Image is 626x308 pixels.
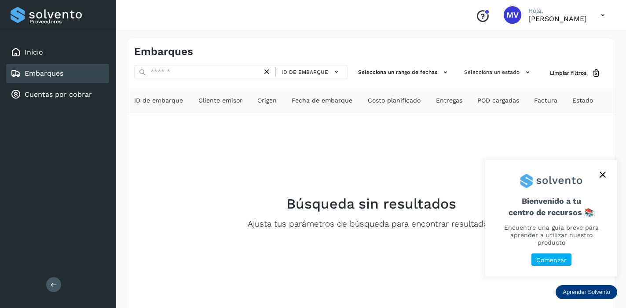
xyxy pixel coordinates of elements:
button: Selecciona un rango de fechas [355,65,454,80]
div: Aprender Solvento [485,160,617,276]
span: Costo planificado [368,96,421,105]
button: close, [596,168,609,181]
div: Inicio [6,43,109,62]
p: Comenzar [536,257,567,264]
span: Factura [534,96,557,105]
span: ID de embarque [282,68,328,76]
span: Cliente emisor [198,96,242,105]
button: ID de embarque [279,66,344,78]
p: Ajusta tus parámetros de búsqueda para encontrar resultados. [248,219,494,229]
span: Origen [257,96,277,105]
p: Encuentre una guía breve para aprender a utilizar nuestro producto [496,224,607,246]
span: Entregas [436,96,462,105]
p: Hola, [528,7,587,15]
span: Bienvenido a tu [496,196,607,217]
a: Inicio [25,48,43,56]
span: ID de embarque [134,96,183,105]
p: Marcos Vargas Mancilla [528,15,587,23]
button: Limpiar filtros [543,65,608,81]
p: Aprender Solvento [563,289,610,296]
h2: Búsqueda sin resultados [286,195,456,212]
button: Comenzar [531,253,571,266]
button: Selecciona un estado [461,65,536,80]
span: Estado [572,96,593,105]
div: Embarques [6,64,109,83]
a: Embarques [25,69,63,77]
p: centro de recursos 📚 [496,208,607,217]
span: Fecha de embarque [292,96,352,105]
a: Cuentas por cobrar [25,90,92,99]
p: Proveedores [29,18,106,25]
h4: Embarques [134,45,193,58]
div: Aprender Solvento [556,285,617,299]
div: Cuentas por cobrar [6,85,109,104]
span: POD cargadas [477,96,519,105]
span: Limpiar filtros [550,69,586,77]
